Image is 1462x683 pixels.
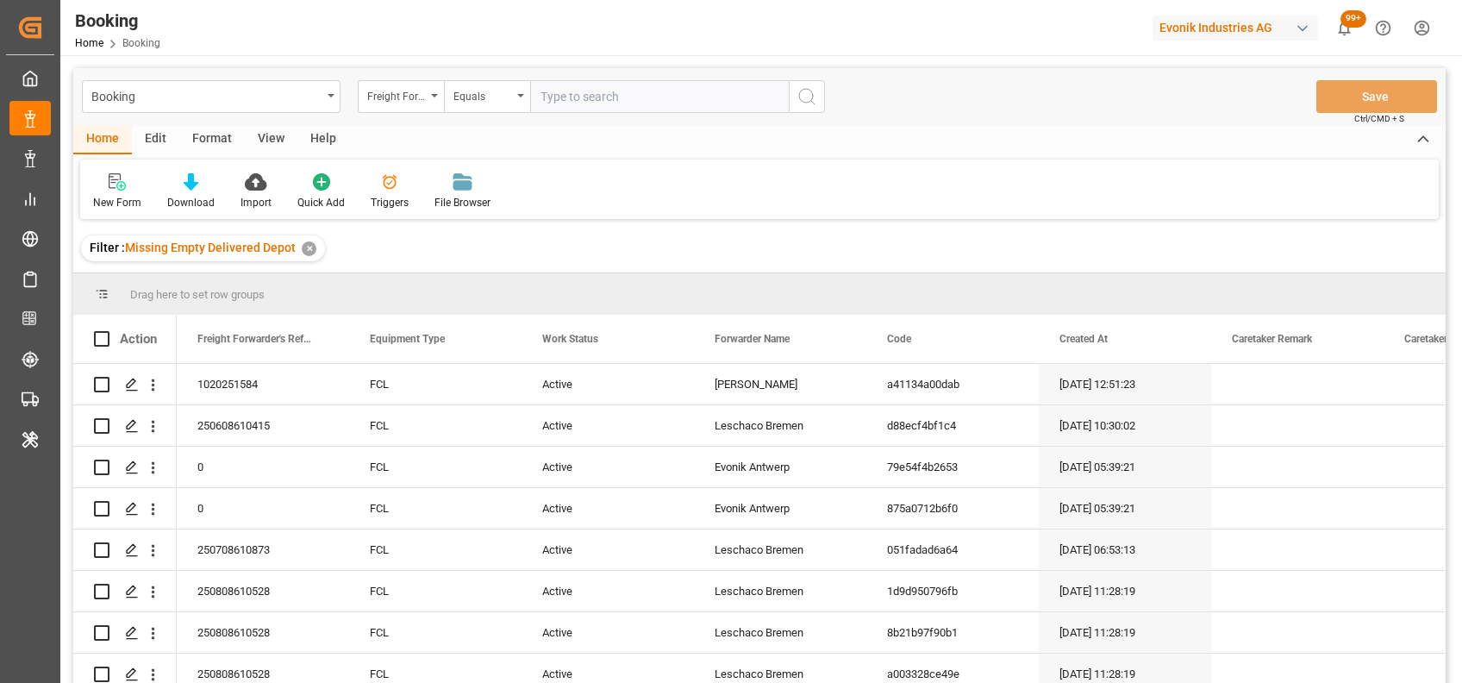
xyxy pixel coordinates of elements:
div: Import [241,195,272,210]
div: Leschaco Bremen [694,571,866,611]
div: Booking [91,85,322,106]
div: FCL [349,447,522,487]
div: Press SPACE to select this row. [73,405,177,447]
div: 875a0712b6f0 [866,488,1039,529]
div: Evonik Antwerp [694,488,866,529]
div: Leschaco Bremen [694,405,866,446]
div: 250808610528 [177,612,349,653]
button: search button [789,80,825,113]
span: Freight Forwarder's Reference No. [197,333,313,345]
div: [PERSON_NAME] [694,364,866,404]
div: Active [522,364,694,404]
div: Active [522,612,694,653]
div: 051fadad6a64 [866,529,1039,570]
div: 250808610528 [177,571,349,611]
div: 250608610415 [177,405,349,446]
div: Active [522,571,694,611]
div: Equals [453,85,512,104]
span: Filter : [90,241,125,254]
div: Press SPACE to select this row. [73,447,177,488]
span: Drag here to set row groups [130,288,265,301]
span: Caretaker Remark [1232,333,1312,345]
span: Missing Empty Delivered Depot [125,241,296,254]
div: 1020251584 [177,364,349,404]
div: Format [179,125,245,154]
div: [DATE] 06:53:13 [1039,529,1211,570]
div: Download [167,195,215,210]
div: Evonik Antwerp [694,447,866,487]
div: [DATE] 11:28:19 [1039,571,1211,611]
div: Leschaco Bremen [694,612,866,653]
div: Active [522,447,694,487]
div: Active [522,488,694,529]
div: a41134a00dab [866,364,1039,404]
div: FCL [349,488,522,529]
div: FCL [349,571,522,611]
div: 79e54f4b2653 [866,447,1039,487]
div: Evonik Industries AG [1153,16,1318,41]
div: Leschaco Bremen [694,529,866,570]
div: File Browser [434,195,490,210]
button: open menu [358,80,444,113]
div: [DATE] 12:51:23 [1039,364,1211,404]
div: [DATE] 05:39:21 [1039,447,1211,487]
span: Code [887,333,911,345]
button: show 100 new notifications [1325,9,1364,47]
div: Edit [132,125,179,154]
a: Home [75,37,103,49]
button: open menu [444,80,530,113]
div: Press SPACE to select this row. [73,571,177,612]
div: FCL [349,612,522,653]
button: open menu [82,80,341,113]
div: 0 [177,447,349,487]
div: FCL [349,364,522,404]
div: Help [297,125,349,154]
span: 99+ [1340,10,1366,28]
div: 0 [177,488,349,529]
span: Equipment Type [370,333,445,345]
span: Ctrl/CMD + S [1354,112,1404,125]
div: Freight Forwarder's Reference No. [367,85,426,104]
button: Evonik Industries AG [1153,11,1325,44]
div: ✕ [302,241,316,256]
div: FCL [349,405,522,446]
div: FCL [349,529,522,570]
div: 1d9d950796fb [866,571,1039,611]
span: Forwarder Name [715,333,790,345]
button: Save [1316,80,1437,113]
div: Active [522,529,694,570]
input: Type to search [530,80,789,113]
div: Booking [75,8,160,34]
div: Press SPACE to select this row. [73,364,177,405]
div: New Form [93,195,141,210]
div: Press SPACE to select this row. [73,612,177,654]
div: Quick Add [297,195,345,210]
div: d88ecf4bf1c4 [866,405,1039,446]
div: [DATE] 10:30:02 [1039,405,1211,446]
div: Triggers [371,195,409,210]
div: Action [120,331,157,347]
span: Created At [1059,333,1108,345]
button: Help Center [1364,9,1403,47]
div: 250708610873 [177,529,349,570]
div: Active [522,405,694,446]
div: View [245,125,297,154]
div: Home [73,125,132,154]
span: Work Status [542,333,598,345]
div: [DATE] 11:28:19 [1039,612,1211,653]
div: Press SPACE to select this row. [73,488,177,529]
div: [DATE] 05:39:21 [1039,488,1211,529]
div: Press SPACE to select this row. [73,529,177,571]
div: 8b21b97f90b1 [866,612,1039,653]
